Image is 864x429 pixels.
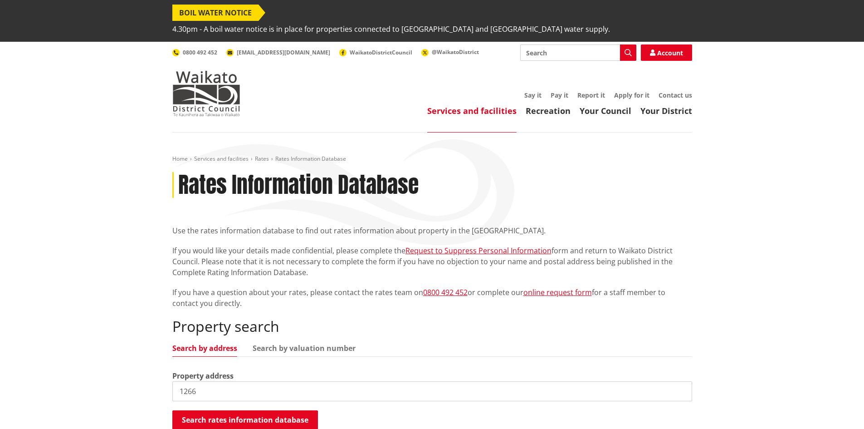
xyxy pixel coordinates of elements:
input: e.g. Duke Street NGARUAWAHIA [172,381,692,401]
a: Say it [524,91,542,99]
a: Contact us [659,91,692,99]
a: Home [172,155,188,163]
a: Services and facilities [427,105,517,116]
a: online request form [523,287,592,297]
a: Request to Suppress Personal Information [405,246,552,256]
a: Apply for it [614,91,649,99]
a: Rates [255,155,269,163]
h1: Rates Information Database [178,172,419,198]
a: Account [641,44,692,61]
span: [EMAIL_ADDRESS][DOMAIN_NAME] [237,49,330,56]
a: Your District [640,105,692,116]
a: Your Council [580,105,631,116]
a: Report it [577,91,605,99]
label: Property address [172,370,234,381]
h2: Property search [172,318,692,335]
span: 4.30pm - A boil water notice is in place for properties connected to [GEOGRAPHIC_DATA] and [GEOGR... [172,21,610,37]
a: @WaikatoDistrict [421,48,479,56]
a: Recreation [526,105,571,116]
span: BOIL WATER NOTICE [172,5,259,21]
span: @WaikatoDistrict [432,48,479,56]
a: 0800 492 452 [172,49,217,56]
a: [EMAIL_ADDRESS][DOMAIN_NAME] [226,49,330,56]
img: Waikato District Council - Te Kaunihera aa Takiwaa o Waikato [172,71,240,116]
input: Search input [520,44,636,61]
a: Search by valuation number [253,345,356,352]
nav: breadcrumb [172,155,692,163]
a: 0800 492 452 [423,287,468,297]
a: Pay it [551,91,568,99]
a: WaikatoDistrictCouncil [339,49,412,56]
p: If you would like your details made confidential, please complete the form and return to Waikato ... [172,245,692,278]
a: Services and facilities [194,155,249,163]
span: Rates Information Database [275,155,346,163]
p: If you have a question about your rates, please contact the rates team on or complete our for a s... [172,287,692,309]
p: Use the rates information database to find out rates information about property in the [GEOGRAPHI... [172,225,692,236]
span: 0800 492 452 [183,49,217,56]
a: Search by address [172,345,237,352]
span: WaikatoDistrictCouncil [350,49,412,56]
